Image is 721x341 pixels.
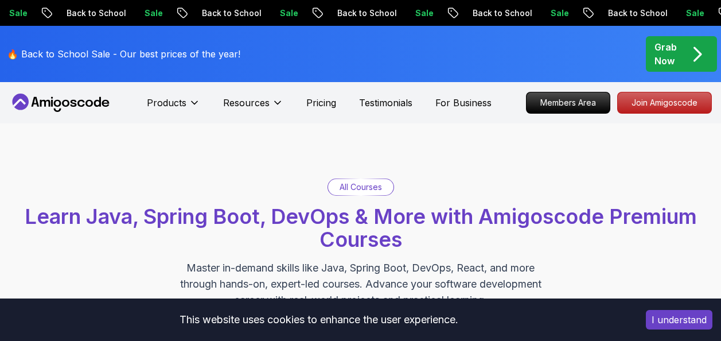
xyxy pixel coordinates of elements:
p: Sale [134,7,170,19]
p: Join Amigoscode [618,92,711,113]
p: Members Area [527,92,610,113]
a: Pricing [306,96,336,110]
p: All Courses [340,181,382,193]
p: Products [147,96,186,110]
p: Master in-demand skills like Java, Spring Boot, DevOps, React, and more through hands-on, expert-... [168,260,554,308]
a: For Business [435,96,492,110]
p: Back to School [326,7,404,19]
span: Learn Java, Spring Boot, DevOps & More with Amigoscode Premium Courses [25,204,697,252]
p: Back to School [462,7,540,19]
p: 🔥 Back to School Sale - Our best prices of the year! [7,47,240,61]
button: Products [147,96,200,119]
div: This website uses cookies to enhance the user experience. [9,307,629,332]
a: Members Area [526,92,610,114]
a: Join Amigoscode [617,92,712,114]
button: Resources [223,96,283,119]
p: Grab Now [654,40,677,68]
p: Back to School [597,7,675,19]
p: Sale [269,7,306,19]
a: Testimonials [359,96,412,110]
button: Accept cookies [646,310,712,330]
p: Back to School [56,7,134,19]
p: Sale [404,7,441,19]
p: Resources [223,96,270,110]
p: Sale [675,7,712,19]
p: Back to School [191,7,269,19]
p: Sale [540,7,576,19]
